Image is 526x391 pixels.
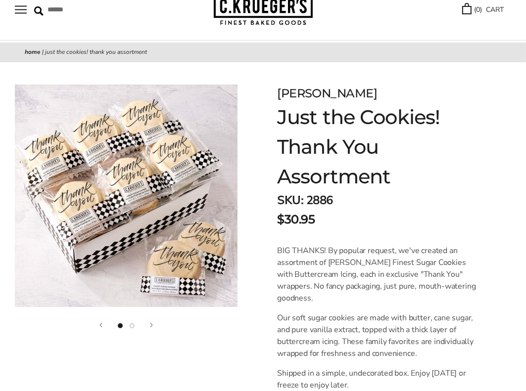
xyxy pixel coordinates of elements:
nav: breadcrumbs [25,47,501,57]
input: Search [34,2,133,17]
button: Previous [99,323,102,327]
button: Show image 2 [130,323,135,328]
button: Next [150,323,153,327]
p: BIG THANKS! By popular request, we've created an assortment of [PERSON_NAME] Finest Sugar Cookies... [277,245,477,304]
span: | [42,48,44,56]
h1: Just the Cookies! Thank You Assortment [277,102,477,191]
button: Open navigation [15,5,27,14]
a: (0) CART [462,4,504,15]
p: Our soft sugar cookies are made with butter, cane sugar, and pure vanilla extract, topped with a ... [277,312,477,359]
p: Shipped in a simple, undecorated box. Enjoy [DATE] or freeze to enjoy later. [277,367,477,391]
img: Search [34,6,44,16]
strong: SKU: [277,192,303,208]
span: 2886 [306,192,333,208]
span: $30.95 [277,211,315,228]
button: Show image 1 [118,323,123,328]
a: Home [25,48,41,56]
div: [PERSON_NAME] [277,85,477,102]
img: Just the Cookies! Thank You Assortment [15,85,238,307]
span: Just the Cookies! Thank You Assortment [45,48,147,56]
